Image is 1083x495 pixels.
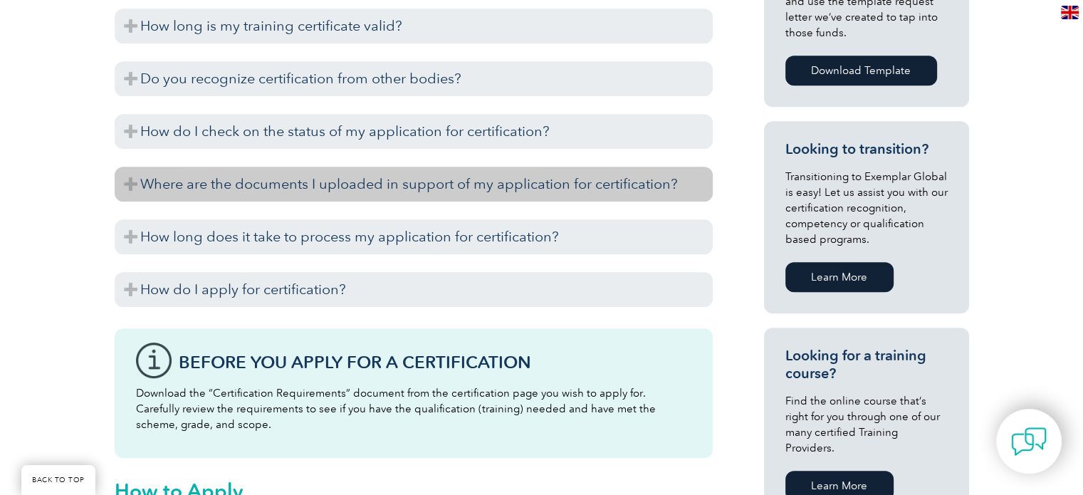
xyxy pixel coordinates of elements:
[1011,424,1047,459] img: contact-chat.png
[115,167,713,202] h3: Where are the documents I uploaded in support of my application for certification?
[21,465,95,495] a: BACK TO TOP
[785,347,948,382] h3: Looking for a training course?
[115,219,713,254] h3: How long does it take to process my application for certification?
[115,114,713,149] h3: How do I check on the status of my application for certification?
[1061,6,1079,19] img: en
[136,385,691,432] p: Download the “Certification Requirements” document from the certification page you wish to apply ...
[785,169,948,247] p: Transitioning to Exemplar Global is easy! Let us assist you with our certification recognition, c...
[115,9,713,43] h3: How long is my training certificate valid?
[785,262,894,292] a: Learn More
[179,353,691,371] h3: Before You Apply For a Certification
[785,393,948,456] p: Find the online course that’s right for you through one of our many certified Training Providers.
[115,61,713,96] h3: Do you recognize certification from other bodies?
[785,56,937,85] a: Download Template
[115,272,713,307] h3: How do I apply for certification?
[785,140,948,158] h3: Looking to transition?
